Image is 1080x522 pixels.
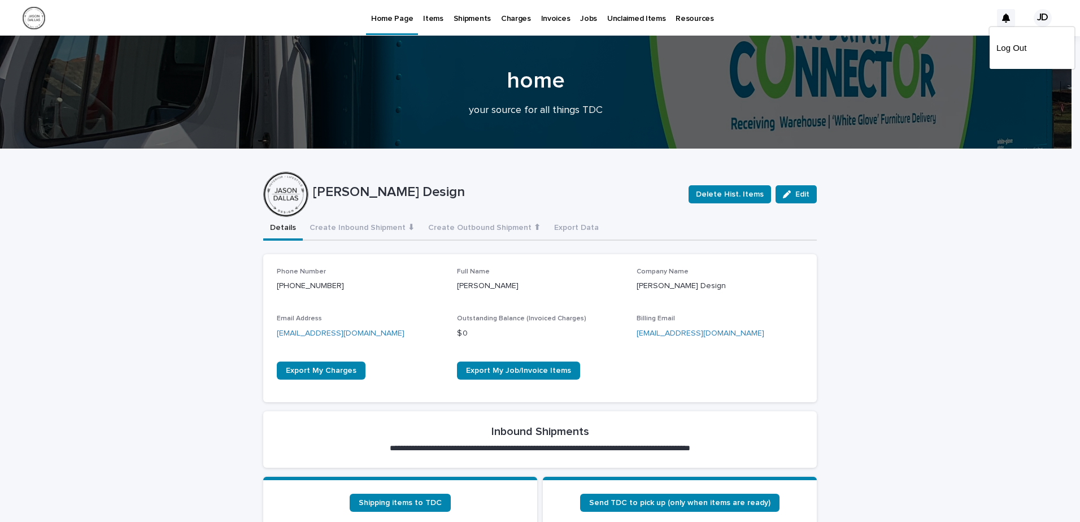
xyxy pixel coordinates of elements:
button: Edit [776,185,817,203]
button: Delete Hist. Items [689,185,771,203]
p: [PERSON_NAME] Design [637,280,803,292]
button: Create Outbound Shipment ⬆ [421,217,547,241]
span: Delete Hist. Items [696,189,764,200]
a: Send TDC to pick up (only when items are ready) [580,494,779,512]
a: Export My Job/Invoice Items [457,362,580,380]
p: $ 0 [457,328,624,340]
a: Export My Charges [277,362,365,380]
a: [PHONE_NUMBER] [277,282,344,290]
span: Send TDC to pick up (only when items are ready) [589,499,770,507]
span: Edit [795,190,809,198]
a: [EMAIL_ADDRESS][DOMAIN_NAME] [637,329,764,337]
h2: Inbound Shipments [491,425,589,438]
p: your source for all things TDC [310,105,762,117]
button: Details [263,217,303,241]
a: Shipping items to TDC [350,494,451,512]
span: Export My Job/Invoice Items [466,367,571,375]
button: Export Data [547,217,606,241]
span: Company Name [637,268,689,275]
a: Log Out [996,38,1068,58]
p: [PERSON_NAME] [457,280,624,292]
span: Phone Number [277,268,326,275]
span: Email Address [277,315,322,322]
span: Outstanding Balance (Invoiced Charges) [457,315,586,322]
p: [PERSON_NAME] Design [313,184,680,201]
h1: home [259,67,813,94]
span: Export My Charges [286,367,356,375]
span: Billing Email [637,315,675,322]
span: Full Name [457,268,490,275]
a: [EMAIL_ADDRESS][DOMAIN_NAME] [277,329,404,337]
button: Create Inbound Shipment ⬇ [303,217,421,241]
span: Shipping items to TDC [359,499,442,507]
